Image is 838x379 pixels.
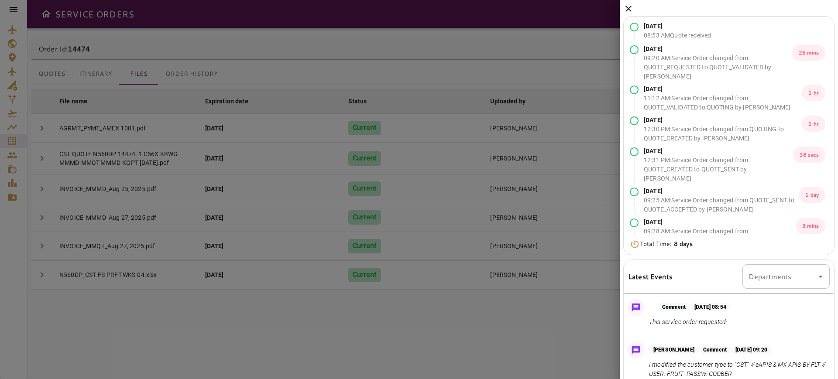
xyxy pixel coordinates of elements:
p: 12:31 PM : Service Order changed from QUOTE_CREATED to QUOTE_SENT by [PERSON_NAME] [644,156,793,183]
p: Comment [699,346,731,354]
p: 12:30 PM : Service Order changed from QUOTING to QUOTE_CREATED by [PERSON_NAME] [644,125,802,143]
p: [DATE] 08:54 [690,303,731,311]
h6: Latest Events [628,271,673,282]
p: This service order requested: [649,318,731,327]
p: 09:20 AM : Service Order changed from QUOTE_REQUESTED to QUOTE_VALIDATED by [PERSON_NAME] [644,54,792,81]
p: [DATE] 09:20 [731,346,772,354]
p: Comment [658,303,690,311]
p: 08:53 AM Quote received [644,31,711,40]
p: 09:28 AM : Service Order changed from QUOTE_ACCEPTED to AWAITING_ASSIGNMENT by [PERSON_NAME] [644,227,796,254]
b: 8 days [674,239,693,248]
p: 1 hr [802,85,825,101]
img: Message Icon [630,301,642,314]
p: 3 mins [796,218,825,234]
p: [DATE] [644,187,799,196]
p: [DATE] [644,218,796,227]
p: 1 day [799,187,825,203]
p: 11:12 AM : Service Order changed from QUOTE_VALIDATED to QUOTING by [PERSON_NAME] [644,94,802,112]
p: [PERSON_NAME] [649,346,699,354]
p: I modified the customer type to "CST" // eAPIS & MX APIS BY FLT // USER: FRUIT PASSW: GOOBER [649,360,826,379]
p: 26 mins [792,44,825,61]
p: 09:25 AM : Service Order changed from QUOTE_SENT to QUOTE_ACCEPTED by [PERSON_NAME] [644,196,799,214]
img: Message Icon [630,344,642,356]
p: [DATE] [644,44,792,54]
p: 1 hr [802,116,825,132]
button: Open [814,270,827,283]
img: Timer Icon [630,240,640,249]
p: Total Time: [640,239,693,249]
p: [DATE] [644,22,711,31]
p: [DATE] [644,85,802,94]
p: [DATE] [644,147,793,156]
p: [DATE] [644,116,802,125]
p: 38 secs [793,147,825,163]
